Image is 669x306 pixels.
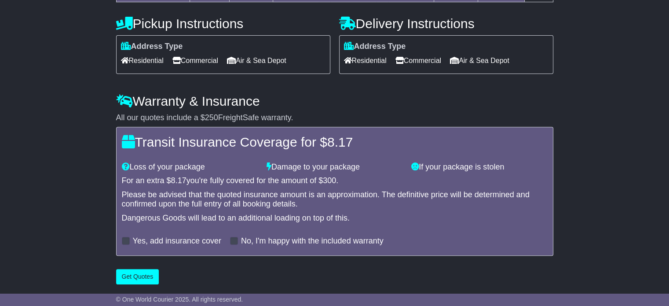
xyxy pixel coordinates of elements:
[116,269,159,284] button: Get Quotes
[205,113,218,122] span: 250
[116,16,330,31] h4: Pickup Instructions
[450,54,509,67] span: Air & Sea Depot
[339,16,553,31] h4: Delivery Instructions
[262,162,407,172] div: Damage to your package
[122,190,548,209] div: Please be advised that the quoted insurance amount is an approximation. The definitive price will...
[344,54,387,67] span: Residential
[122,176,548,186] div: For an extra $ you're fully covered for the amount of $ .
[116,94,553,108] h4: Warranty & Insurance
[407,162,552,172] div: If your package is stolen
[395,54,441,67] span: Commercial
[121,54,164,67] span: Residential
[133,236,221,246] label: Yes, add insurance cover
[122,135,548,149] h4: Transit Insurance Coverage for $
[241,236,384,246] label: No, I'm happy with the included warranty
[227,54,286,67] span: Air & Sea Depot
[327,135,353,149] span: 8.17
[117,162,262,172] div: Loss of your package
[121,42,183,52] label: Address Type
[122,214,548,223] div: Dangerous Goods will lead to an additional loading on top of this.
[344,42,406,52] label: Address Type
[116,113,553,123] div: All our quotes include a $ FreightSafe warranty.
[172,54,218,67] span: Commercial
[116,296,243,303] span: © One World Courier 2025. All rights reserved.
[323,176,336,185] span: 300
[171,176,186,185] span: 8.17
